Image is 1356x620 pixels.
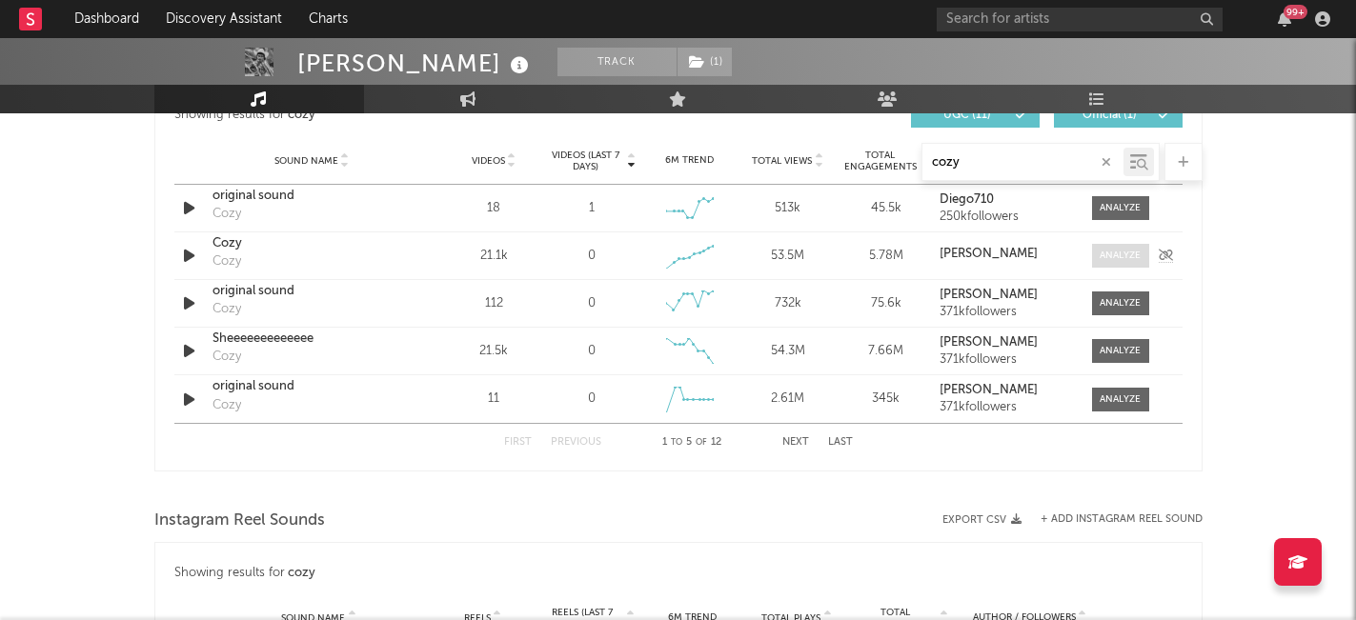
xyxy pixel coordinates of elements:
div: [PERSON_NAME] [297,48,534,79]
a: original sound [213,377,412,396]
input: Search for artists [937,8,1223,31]
button: First [504,437,532,448]
a: [PERSON_NAME] [940,248,1072,261]
div: 18 [450,199,538,218]
span: Official ( 1 ) [1066,110,1154,121]
span: of [696,438,707,447]
div: Cozy [213,348,241,367]
button: Track [557,48,677,76]
a: Diego710 [940,193,1072,207]
div: 7.66M [841,342,930,361]
div: Cozy [213,300,241,319]
button: + Add Instagram Reel Sound [1041,514,1203,525]
div: 75.6k [841,294,930,313]
button: Official(1) [1054,103,1183,128]
button: 99+ [1278,11,1291,27]
button: Export CSV [942,514,1022,526]
span: UGC ( 11 ) [923,110,1011,121]
div: Cozy [213,205,241,224]
div: 0 [588,390,596,409]
div: 732k [743,294,832,313]
div: Cozy [213,396,241,415]
a: Cozy [213,234,412,253]
span: ( 1 ) [677,48,733,76]
button: (1) [678,48,732,76]
div: 1 5 12 [639,431,744,454]
button: Last [828,437,853,448]
strong: [PERSON_NAME] [940,384,1038,396]
strong: [PERSON_NAME] [940,336,1038,349]
div: + Add Instagram Reel Sound [1022,514,1203,525]
div: 5.78M [841,247,930,266]
div: 371k followers [940,306,1072,319]
button: Next [782,437,809,448]
a: original sound [213,282,412,301]
div: 21.5k [450,342,538,361]
div: 371k followers [940,353,1072,367]
div: 371k followers [940,401,1072,414]
div: 250k followers [940,210,1072,224]
div: Showing results for [174,562,1183,585]
strong: Diego710 [940,193,994,206]
div: 54.3M [743,342,832,361]
div: 513k [743,199,832,218]
div: Cozy [213,252,241,271]
a: [PERSON_NAME] [940,336,1072,350]
div: 112 [450,294,538,313]
div: 21.1k [450,247,538,266]
div: 0 [588,247,596,266]
span: to [671,438,682,447]
div: 53.5M [743,247,832,266]
strong: [PERSON_NAME] [940,289,1038,301]
a: original sound [213,187,412,206]
div: 0 [588,294,596,313]
input: Search by song name or URL [922,155,1123,170]
div: 2.61M [743,390,832,409]
div: 1 [589,199,595,218]
a: [PERSON_NAME] [940,384,1072,397]
a: Sheeeeeeeeeeeee [213,330,412,349]
button: UGC(11) [911,103,1040,128]
div: cozy [288,104,315,127]
div: Showing results for [174,103,678,128]
span: Instagram Reel Sounds [154,510,325,532]
div: cozy [288,562,315,585]
div: 11 [450,390,538,409]
div: 45.5k [841,199,930,218]
div: 345k [841,390,930,409]
div: 0 [588,342,596,361]
a: [PERSON_NAME] [940,289,1072,302]
strong: [PERSON_NAME] [940,248,1038,260]
div: 99 + [1284,5,1307,19]
button: Previous [551,437,601,448]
